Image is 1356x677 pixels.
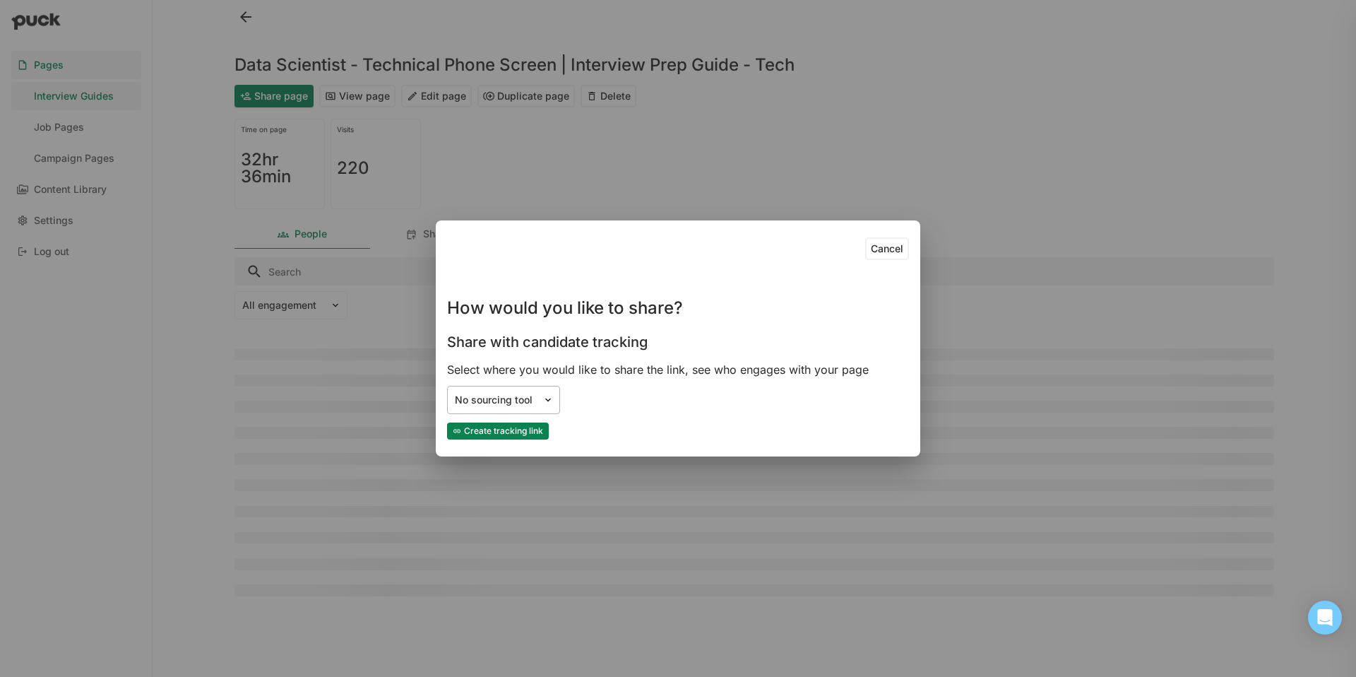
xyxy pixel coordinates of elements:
button: Cancel [865,237,909,260]
h1: How would you like to share? [447,300,683,317]
div: Select where you would like to share the link, see who engages with your page [447,362,909,377]
div: No sourcing tool [455,394,535,406]
div: Open Intercom Messenger [1308,601,1342,635]
h3: Share with candidate tracking [447,334,648,351]
button: Create tracking link [447,423,549,440]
